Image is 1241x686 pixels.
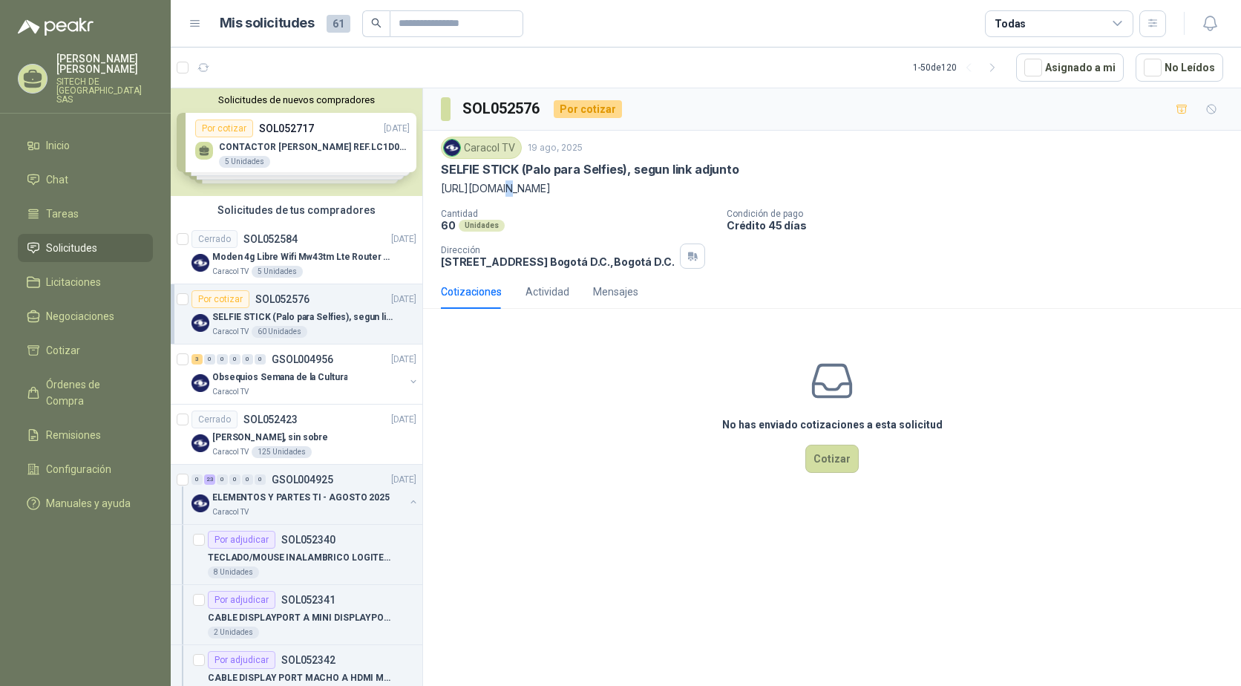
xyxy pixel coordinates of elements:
a: Por cotizarSOL052576[DATE] Company LogoSELFIE STICK (Palo para Selfies), segun link adjuntoCaraco... [171,284,422,344]
div: 0 [255,354,266,365]
a: Chat [18,166,153,194]
div: Por adjudicar [208,531,275,549]
div: 5 Unidades [252,266,303,278]
span: search [371,18,382,28]
p: [STREET_ADDRESS] Bogotá D.C. , Bogotá D.C. [441,255,674,268]
p: Obsequios Semana de la Cultura [212,370,347,385]
a: 3 0 0 0 0 0 GSOL004956[DATE] Company LogoObsequios Semana de la CulturaCaracol TV [191,350,419,398]
div: 3 [191,354,203,365]
a: Órdenes de Compra [18,370,153,415]
img: Company Logo [191,374,209,392]
a: Por adjudicarSOL052341CABLE DISPLAYPORT A MINI DISPLAYPORT2 Unidades [171,585,422,645]
button: No Leídos [1136,53,1223,82]
a: Por adjudicarSOL052340TECLADO/MOUSE INALAMBRICO LOGITECH MK2708 Unidades [171,525,422,585]
p: SELFIE STICK (Palo para Selfies), segun link adjunto [441,162,739,177]
p: Cantidad [441,209,715,219]
p: Caracol TV [212,266,249,278]
p: CABLE DISPLAYPORT A MINI DISPLAYPORT [208,611,393,625]
p: CABLE DISPLAY PORT MACHO A HDMI MACHO [208,671,393,685]
div: 1 - 50 de 120 [913,56,1004,79]
img: Company Logo [191,494,209,512]
p: TECLADO/MOUSE INALAMBRICO LOGITECH MK270 [208,551,393,565]
p: ELEMENTOS Y PARTES TI - AGOSTO 2025 [212,491,390,505]
div: Todas [995,16,1026,32]
a: Cotizar [18,336,153,365]
a: Inicio [18,131,153,160]
div: 0 [242,474,253,485]
p: Caracol TV [212,326,249,338]
p: Crédito 45 días [727,219,1235,232]
span: Manuales y ayuda [46,495,131,512]
span: Remisiones [46,427,101,443]
div: Cerrado [191,411,238,428]
a: Solicitudes [18,234,153,262]
p: [PERSON_NAME] [PERSON_NAME] [56,53,153,74]
p: 60 [441,219,456,232]
div: 0 [229,474,240,485]
p: SOL052584 [243,234,298,244]
div: Solicitudes de nuevos compradoresPor cotizarSOL052717[DATE] CONTACTOR [PERSON_NAME] REF.LC1D09 A ... [171,88,422,196]
span: Tareas [46,206,79,222]
p: [URL][DOMAIN_NAME] [441,180,1223,197]
span: Negociaciones [46,308,114,324]
p: SOL052423 [243,414,298,425]
span: Chat [46,171,68,188]
p: [DATE] [391,473,416,487]
h1: Mis solicitudes [220,13,315,34]
p: SOL052341 [281,595,335,605]
div: 0 [217,354,228,365]
p: [PERSON_NAME], sin sobre [212,431,328,445]
a: CerradoSOL052584[DATE] Company LogoModen 4g Libre Wifi Mw43tm Lte Router Móvil Internet 5ghzCarac... [171,224,422,284]
div: Cerrado [191,230,238,248]
a: 0 23 0 0 0 0 GSOL004925[DATE] Company LogoELEMENTOS Y PARTES TI - AGOSTO 2025Caracol TV [191,471,419,518]
span: Órdenes de Compra [46,376,139,409]
div: 125 Unidades [252,446,312,458]
h3: No has enviado cotizaciones a esta solicitud [722,416,943,433]
div: 0 [255,474,266,485]
p: GSOL004956 [272,354,333,365]
p: [DATE] [391,232,416,246]
p: Moden 4g Libre Wifi Mw43tm Lte Router Móvil Internet 5ghz [212,250,397,264]
img: Company Logo [191,314,209,332]
p: SOL052576 [255,294,310,304]
div: Por adjudicar [208,591,275,609]
p: Caracol TV [212,446,249,458]
div: Por adjudicar [208,651,275,669]
span: Inicio [46,137,70,154]
div: Unidades [459,220,505,232]
p: GSOL004925 [272,474,333,485]
a: Licitaciones [18,268,153,296]
p: Caracol TV [212,506,249,518]
div: 0 [242,354,253,365]
img: Company Logo [444,140,460,156]
div: 8 Unidades [208,566,259,578]
img: Logo peakr [18,18,94,36]
a: Manuales y ayuda [18,489,153,517]
span: Licitaciones [46,274,101,290]
div: 60 Unidades [252,326,307,338]
p: [DATE] [391,413,416,427]
span: 61 [327,15,350,33]
button: Cotizar [805,445,859,473]
p: Dirección [441,245,674,255]
p: Caracol TV [212,386,249,398]
p: SOL052340 [281,535,335,545]
img: Company Logo [191,434,209,452]
h3: SOL052576 [462,97,542,120]
p: Condición de pago [727,209,1235,219]
div: 0 [191,474,203,485]
p: [DATE] [391,353,416,367]
div: 0 [217,474,228,485]
div: 23 [204,474,215,485]
a: Configuración [18,455,153,483]
span: Solicitudes [46,240,97,256]
p: [DATE] [391,293,416,307]
p: SOL052342 [281,655,335,665]
div: 2 Unidades [208,627,259,638]
a: Remisiones [18,421,153,449]
button: Asignado a mi [1016,53,1124,82]
p: SELFIE STICK (Palo para Selfies), segun link adjunto [212,310,397,324]
div: Cotizaciones [441,284,502,300]
p: 19 ago, 2025 [528,141,583,155]
div: Por cotizar [554,100,622,118]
